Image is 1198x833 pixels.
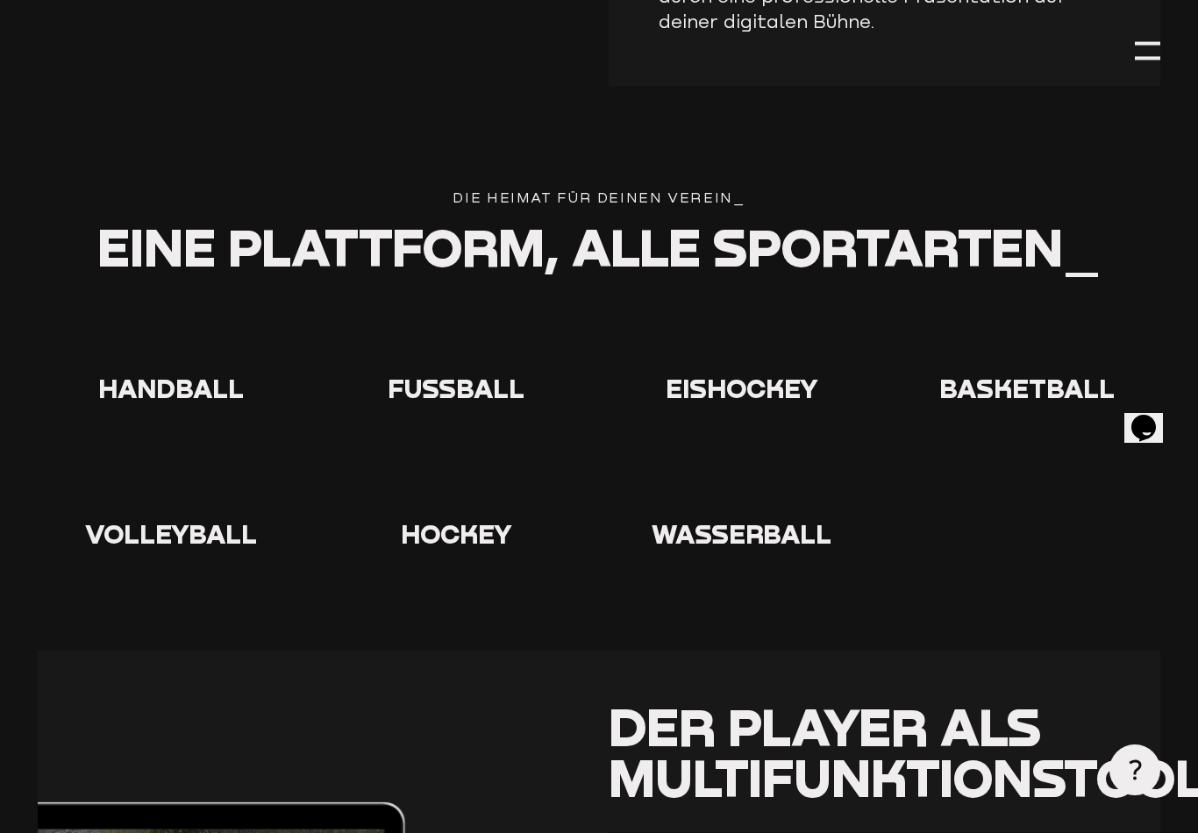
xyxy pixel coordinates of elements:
[652,518,831,550] span: Wasserball
[1124,390,1180,443] iframe: chat widget
[666,373,818,404] span: Eishockey
[939,373,1115,404] span: Basketball
[97,216,560,278] span: Eine Plattform,
[401,518,512,550] span: Hockey
[572,216,1101,278] span: alle Sportarten_
[98,373,244,404] span: Handball
[85,518,257,550] span: Volleyball
[38,187,1160,209] div: Die Heimat für deinen verein_
[388,373,524,404] span: Fußball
